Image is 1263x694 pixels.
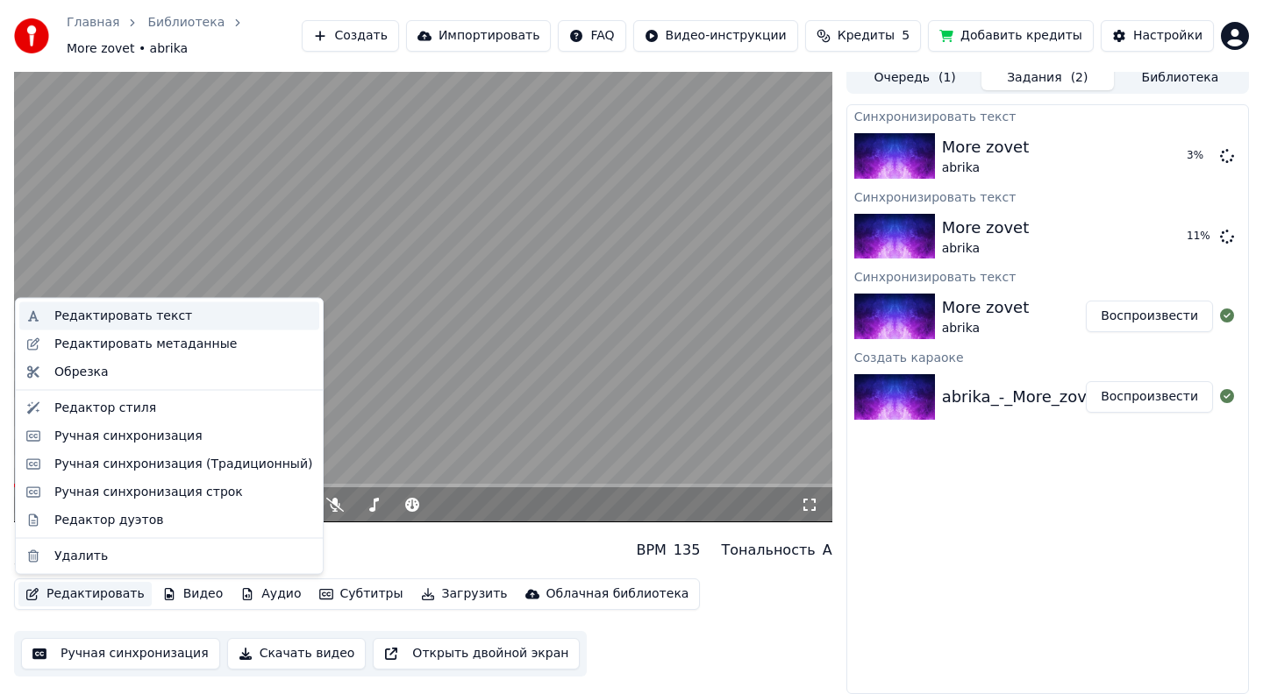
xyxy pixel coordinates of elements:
[54,511,163,528] div: Редактор дуэтов
[54,427,203,444] div: Ручная синхронизация
[54,483,243,500] div: Ручная синхронизация строк
[21,638,220,669] button: Ручная синхронизация
[942,159,1030,177] div: abrika
[18,582,152,606] button: Редактировать
[155,582,231,606] button: Видео
[942,320,1030,337] div: abrika
[373,638,580,669] button: Открыть двойной экран
[1187,230,1213,244] div: 11 %
[302,20,398,52] button: Создать
[928,20,1094,52] button: Добавить кредиты
[981,65,1114,90] button: Задания
[847,266,1248,287] div: Синхронизировать текст
[227,638,367,669] button: Скачать видео
[942,216,1030,240] div: More zovet
[312,582,410,606] button: Субтитры
[14,529,111,554] div: More zovet
[67,40,188,58] span: More zovet • abrika
[805,20,921,52] button: Кредиты5
[636,540,666,561] div: BPM
[838,27,895,45] span: Кредиты
[633,20,798,52] button: Видео-инструкции
[54,335,237,352] div: Редактировать метаданные
[1101,20,1214,52] button: Настройки
[67,14,119,32] a: Главная
[1086,381,1213,413] button: Воспроизвести
[847,186,1248,207] div: Синхронизировать текст
[847,105,1248,126] div: Синхронизировать текст
[414,582,515,606] button: Загрузить
[1187,149,1213,163] div: 3 %
[67,14,302,58] nav: breadcrumb
[54,308,192,325] div: Редактировать текст
[147,14,225,32] a: Библиотека
[14,18,49,53] img: youka
[942,135,1030,159] div: More zovet
[54,455,312,472] div: Ручная синхронизация (Традиционный)
[1133,27,1202,45] div: Настройки
[674,540,701,561] div: 135
[233,582,308,606] button: Аудио
[942,385,1191,409] div: abrika_-_More_zovet_48201423
[849,65,981,90] button: Очередь
[54,363,109,380] div: Обрезка
[1114,65,1246,90] button: Библиотека
[938,69,956,87] span: ( 1 )
[902,27,910,45] span: 5
[823,540,832,561] div: A
[406,20,552,52] button: Импортировать
[1086,301,1213,332] button: Воспроизвести
[721,540,815,561] div: Тональность
[942,240,1030,258] div: abrika
[1071,69,1088,87] span: ( 2 )
[558,20,625,52] button: FAQ
[546,585,689,603] div: Облачная библиотека
[847,346,1248,367] div: Создать караоке
[14,554,111,571] div: abrika
[54,547,108,564] div: Удалить
[942,295,1030,320] div: More zovet
[54,399,156,416] div: Редактор стиля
